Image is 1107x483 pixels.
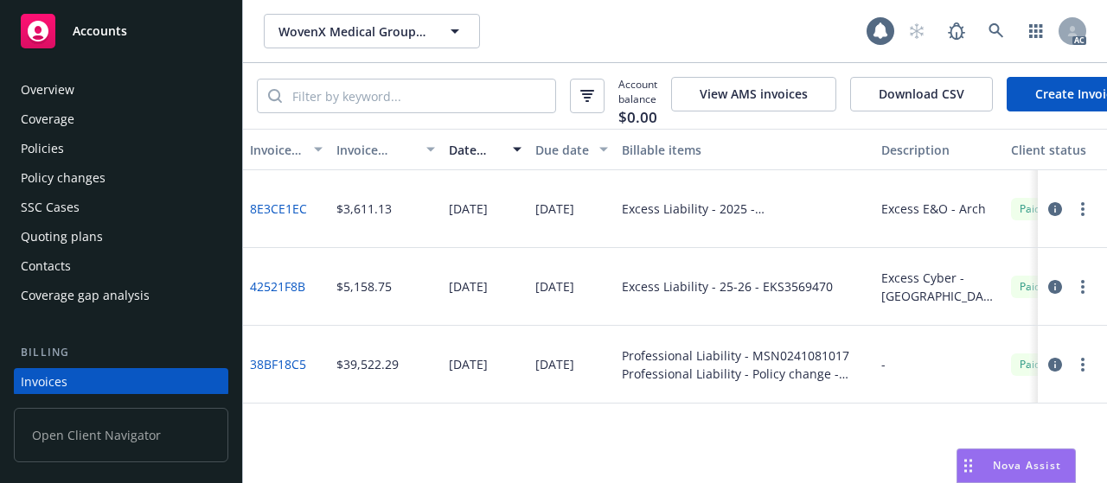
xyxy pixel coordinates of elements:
div: [DATE] [535,355,574,373]
div: [DATE] [535,200,574,218]
div: SSC Cases [21,194,80,221]
a: Policy changes [14,164,228,192]
div: Coverage gap analysis [21,282,150,309]
div: Quoting plans [21,223,103,251]
div: Professional Liability - MSN0241081017 [622,346,867,365]
div: Drag to move [957,449,979,482]
span: WovenX Medical Group PLLC; WovenX Health Inc [278,22,428,41]
div: Coverage [21,105,74,133]
div: $5,158.75 [336,277,392,296]
a: Overview [14,76,228,104]
button: Nova Assist [957,448,1076,483]
span: $0.00 [618,106,657,129]
div: Due date [535,141,589,159]
a: Coverage [14,105,228,133]
div: Excess Cyber - [GEOGRAPHIC_DATA] [881,269,997,305]
div: Invoice ID [250,141,304,159]
button: Invoice amount [330,129,442,170]
div: Excess Liability - 25-26 - EKS3569470 [622,277,833,296]
a: Accounts [14,7,228,55]
div: Policy changes [21,164,106,192]
div: $3,611.13 [336,200,392,218]
div: Excess Liability - 2025 - C4LPX291415CYBER2024 [622,200,867,218]
button: Due date [528,129,615,170]
div: - [881,355,886,373]
a: Invoices [14,368,228,396]
div: Description [881,141,997,159]
div: [DATE] [449,355,488,373]
div: Overview [21,76,74,104]
div: Invoices [21,368,67,396]
div: Date issued [449,141,502,159]
div: Billing [14,344,228,361]
button: Billable items [615,129,874,170]
div: Paid [1011,198,1049,219]
a: 8E3CE1EC [250,200,307,218]
span: Accounts [73,24,127,38]
a: Switch app [1019,14,1053,48]
button: Description [874,129,1004,170]
div: [DATE] [449,277,488,296]
a: Quoting plans [14,223,228,251]
span: Account balance [618,77,657,115]
a: Start snowing [899,14,934,48]
div: Excess E&O - Arch [881,200,986,218]
div: Policies [21,135,64,162]
button: Date issued [442,129,528,170]
div: [DATE] [535,277,574,296]
button: Download CSV [850,77,993,111]
input: Filter by keyword... [282,79,555,112]
span: Open Client Navigator [14,408,228,462]
div: Paid [1011,353,1049,375]
div: Invoice amount [336,141,416,159]
button: WovenX Medical Group PLLC; WovenX Health Inc [264,14,480,48]
a: 38BF18C5 [250,355,306,373]
svg: Search [268,89,282,103]
button: Invoice ID [243,129,330,170]
div: Paid [1011,276,1049,297]
span: Nova Assist [993,458,1061,473]
a: SSC Cases [14,194,228,221]
div: Contacts [21,252,71,280]
a: Policies [14,135,228,162]
a: Search [979,14,1014,48]
div: Professional Liability - Policy change - MSN0241081017 [622,365,867,383]
button: View AMS invoices [671,77,836,111]
div: $39,522.29 [336,355,399,373]
a: 42521F8B [250,277,305,296]
a: Coverage gap analysis [14,282,228,309]
div: [DATE] [449,200,488,218]
a: Report a Bug [939,14,974,48]
a: Contacts [14,252,228,280]
div: Billable items [622,141,867,159]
